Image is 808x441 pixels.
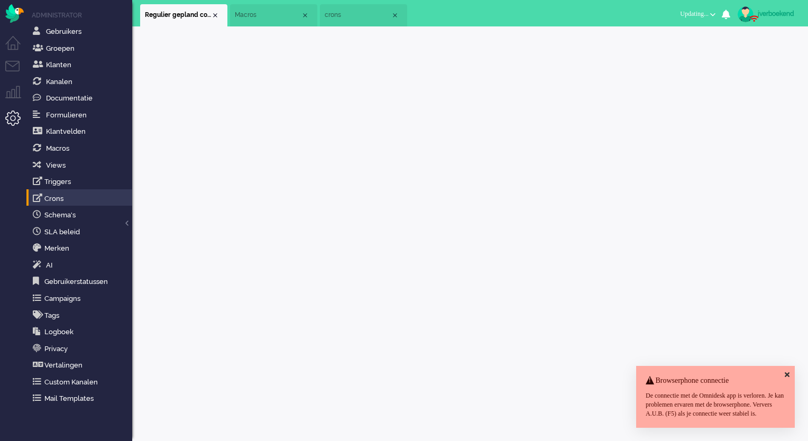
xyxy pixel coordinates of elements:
[235,11,301,20] span: Macros
[758,8,797,19] div: jverboekend
[325,11,391,20] span: crons
[31,159,132,171] a: Views
[31,59,132,70] a: Klanten
[31,275,132,287] a: Gebruikerstatussen
[46,27,81,35] span: Gebruikers
[646,376,785,384] h4: Browserphone connectie
[46,127,86,135] span: Klantvelden
[31,392,132,404] a: Mail Templates
[320,4,407,26] li: crons
[46,161,66,169] span: Views
[46,61,71,69] span: Klanten
[31,42,132,54] a: Groepen
[5,111,29,134] li: Admin menu
[31,125,132,137] a: Klantvelden
[31,326,132,337] a: Logboek
[301,11,309,20] div: Close tab
[31,259,132,271] a: Ai
[31,376,132,388] a: Custom Kanalen
[680,10,709,17] span: Updating...
[211,11,219,20] div: Close tab
[674,6,722,22] button: Updating...
[32,11,132,20] li: Administrator
[31,142,132,154] a: Macros
[230,4,317,26] li: macros
[31,309,132,321] a: Tags
[31,359,132,371] a: Vertalingen
[31,242,132,254] a: Merken
[5,36,29,60] li: Dashboard menu
[140,4,227,26] li: 12316
[31,76,132,87] a: Kanalen
[31,176,132,187] a: Triggers
[736,6,797,22] a: jverboekend
[31,226,132,237] a: SLA beleid
[646,391,785,418] div: De connectie met de Omnidesk app is verloren. Je kan problemen ervaren met de browserphone. Verve...
[5,4,24,23] img: flow_omnibird.svg
[391,11,399,20] div: Close tab
[46,111,87,119] span: Formulieren
[31,209,132,221] a: Schema's
[5,61,29,85] li: Tickets menu
[31,109,132,121] a: Formulieren
[31,292,132,304] a: Campaigns
[145,11,211,20] span: Regulier gepland contact
[46,261,52,269] span: AI
[31,25,132,37] a: Gebruikers
[46,144,69,152] span: Macros
[31,343,132,354] a: Privacy
[46,94,93,102] span: Documentatie
[5,7,24,15] a: Omnidesk
[46,78,72,86] span: Kanalen
[31,192,132,204] a: Crons
[674,3,722,26] li: Updating...
[46,44,75,52] span: Groepen
[5,86,29,109] li: Supervisor menu
[31,92,132,104] a: Documentatie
